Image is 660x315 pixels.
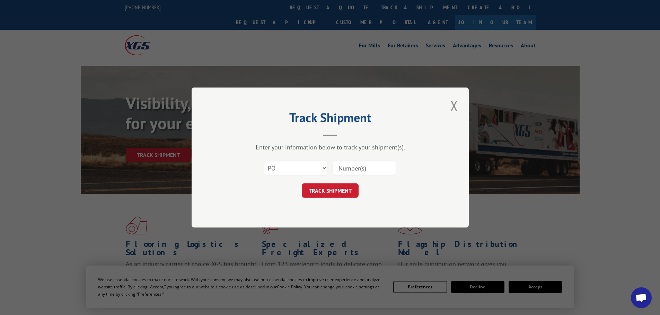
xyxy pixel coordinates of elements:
button: TRACK SHIPMENT [302,183,359,198]
a: Open chat [631,287,652,308]
div: Enter your information below to track your shipment(s). [226,143,434,151]
input: Number(s) [333,161,396,175]
h2: Track Shipment [226,113,434,126]
button: Close modal [448,96,460,115]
